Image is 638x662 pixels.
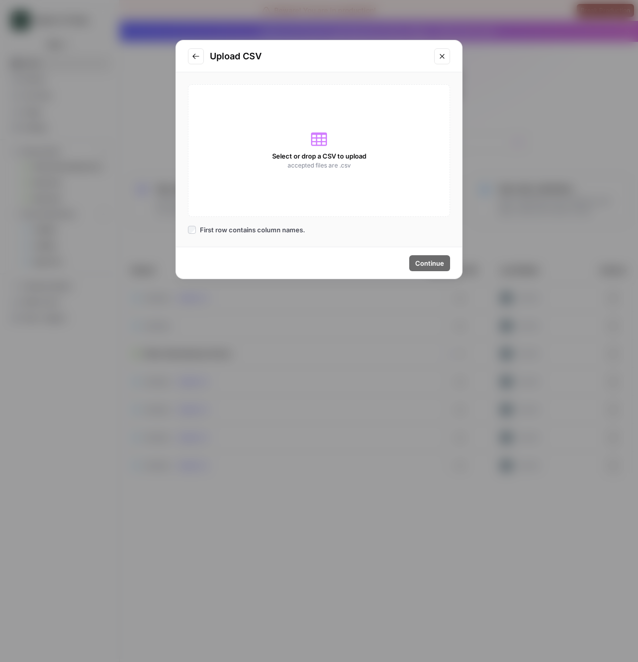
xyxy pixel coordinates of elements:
[188,226,196,234] input: First row contains column names.
[409,255,450,271] button: Continue
[272,151,366,161] span: Select or drop a CSV to upload
[210,49,428,63] h2: Upload CSV
[415,258,444,268] span: Continue
[288,161,351,170] span: accepted files are .csv
[434,48,450,64] button: Close modal
[200,225,305,235] span: First row contains column names.
[188,48,204,64] button: Go to previous step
